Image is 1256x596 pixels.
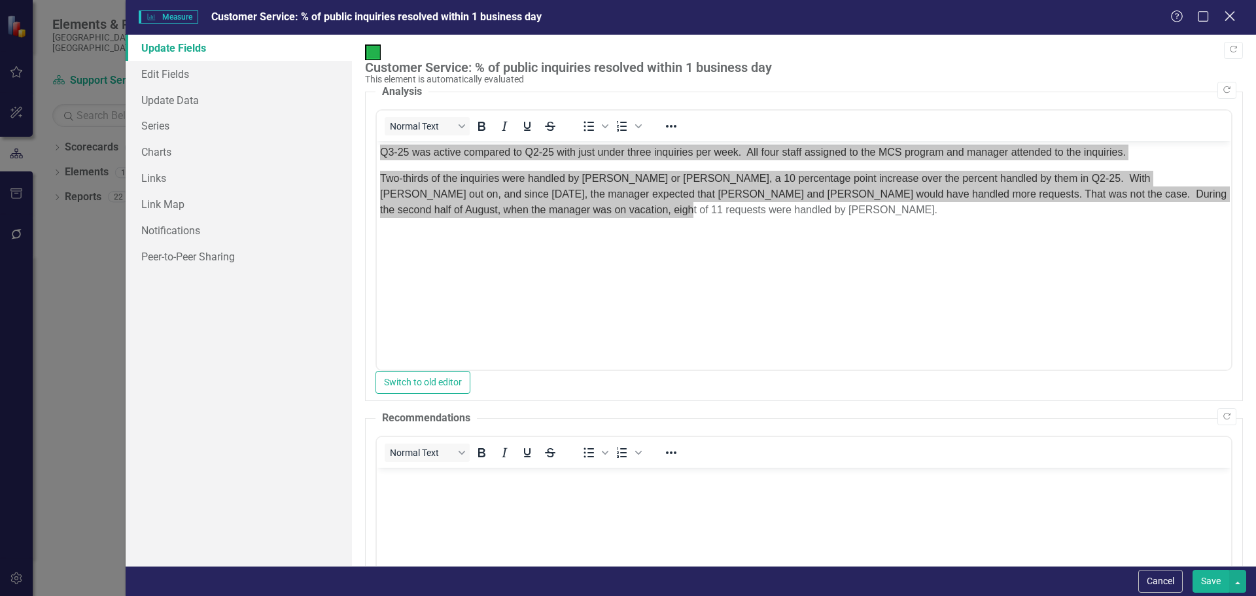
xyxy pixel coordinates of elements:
div: Numbered list [611,117,644,135]
a: Update Data [126,87,352,113]
iframe: Rich Text Area [377,141,1231,370]
button: Save [1193,570,1229,593]
button: Reveal or hide additional toolbar items [660,117,682,135]
legend: Analysis [375,84,428,99]
a: Notifications [126,217,352,243]
button: Strikethrough [539,117,561,135]
button: Cancel [1138,570,1183,593]
button: Block Normal Text [385,444,470,462]
a: Peer-to-Peer Sharing [126,243,352,270]
button: Italic [493,444,515,462]
button: Underline [516,444,538,462]
button: Italic [493,117,515,135]
a: Edit Fields [126,61,352,87]
button: Underline [516,117,538,135]
a: Series [126,113,352,139]
a: Links [126,165,352,191]
div: Bullet list [578,444,610,462]
span: Normal Text [390,121,454,131]
button: Strikethrough [539,444,561,462]
div: Customer Service: % of public inquiries resolved within 1 business day [365,60,1236,75]
button: Switch to old editor [375,371,470,394]
a: Charts [126,139,352,165]
button: Block Normal Text [385,117,470,135]
a: Update Fields [126,35,352,61]
img: On Target [365,44,381,60]
span: Customer Service: % of public inquiries resolved within 1 business day [211,10,542,23]
div: Bullet list [578,117,610,135]
div: Numbered list [611,444,644,462]
button: Bold [470,117,493,135]
span: Measure [139,10,198,24]
span: Normal Text [390,447,454,458]
button: Reveal or hide additional toolbar items [660,444,682,462]
button: Bold [470,444,493,462]
a: Link Map [126,191,352,217]
legend: Recommendations [375,411,477,426]
div: This element is automatically evaluated [365,75,1236,84]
